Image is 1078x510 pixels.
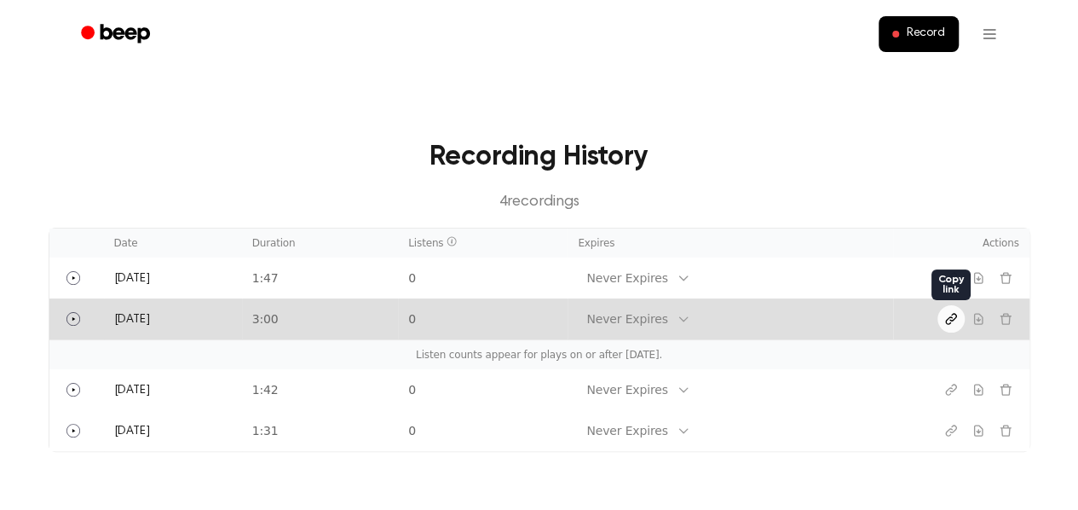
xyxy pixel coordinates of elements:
[114,314,150,326] span: [DATE]
[992,417,1019,444] button: Delete recording
[447,236,457,246] span: Listen count reflects other listeners and records at most one play per listener per hour. It excl...
[49,340,1029,370] td: Listen counts appear for plays on or after [DATE].
[992,376,1019,403] button: Delete recording
[398,410,568,451] td: 0
[937,305,965,333] button: Copy link
[965,376,992,403] button: Download recording
[398,229,568,258] th: Listens
[60,376,87,403] button: Play
[586,381,667,399] div: Never Expires
[992,305,1019,333] button: Delete recording
[992,264,1019,292] button: Delete recording
[969,14,1010,55] button: Open menu
[398,369,568,410] td: 0
[586,422,667,440] div: Never Expires
[586,269,667,287] div: Never Expires
[242,298,399,340] td: 3:00
[60,264,87,292] button: Play
[937,417,965,444] button: Copy link
[242,258,399,298] td: 1:47
[965,305,992,333] button: Download recording
[76,136,1003,177] h3: Recording History
[879,16,958,52] button: Record
[893,229,1029,258] th: Actions
[242,410,399,451] td: 1:31
[965,264,992,292] button: Download recording
[114,273,150,285] span: [DATE]
[937,264,965,292] button: Copy link
[937,376,965,403] button: Copy link
[114,426,150,438] span: [DATE]
[60,305,87,333] button: Play
[398,298,568,340] td: 0
[242,369,399,410] td: 1:42
[586,310,667,328] div: Never Expires
[398,258,568,298] td: 0
[114,385,150,397] span: [DATE]
[76,191,1003,214] p: 4 recording s
[568,229,892,258] th: Expires
[906,26,944,42] span: Record
[104,229,242,258] th: Date
[69,18,165,51] a: Beep
[60,417,87,444] button: Play
[242,229,399,258] th: Duration
[965,417,992,444] button: Download recording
